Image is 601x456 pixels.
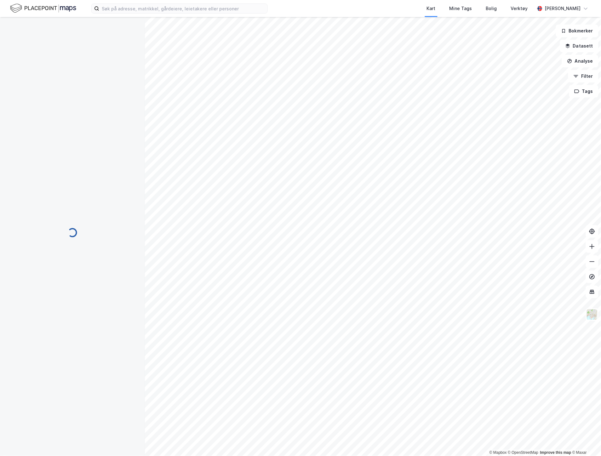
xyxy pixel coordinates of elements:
[569,85,598,98] button: Tags
[99,4,267,13] input: Søk på adresse, matrikkel, gårdeiere, leietakere eller personer
[67,228,77,238] img: spinner.a6d8c91a73a9ac5275cf975e30b51cfb.svg
[10,3,76,14] img: logo.f888ab2527a4732fd821a326f86c7f29.svg
[489,451,507,455] a: Mapbox
[449,5,472,12] div: Mine Tags
[508,451,539,455] a: OpenStreetMap
[556,25,598,37] button: Bokmerker
[570,426,601,456] iframe: Chat Widget
[511,5,528,12] div: Verktøy
[427,5,436,12] div: Kart
[486,5,497,12] div: Bolig
[540,451,571,455] a: Improve this map
[568,70,598,83] button: Filter
[545,5,581,12] div: [PERSON_NAME]
[562,55,598,67] button: Analyse
[560,40,598,52] button: Datasett
[570,426,601,456] div: Kontrollprogram for chat
[586,309,598,321] img: Z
